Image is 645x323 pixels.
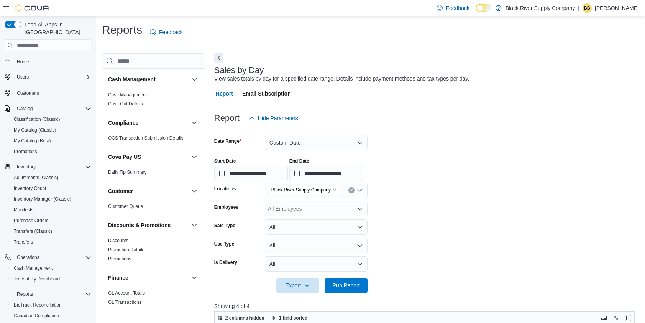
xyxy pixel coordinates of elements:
button: Cash Management [190,75,199,84]
a: GL Account Totals [108,290,145,296]
label: Sale Type [214,222,235,229]
button: Catalog [2,103,94,114]
button: My Catalog (Classic) [8,125,94,135]
button: Finance [190,273,199,282]
a: Promotions [11,147,40,156]
a: Discounts [108,238,128,243]
span: Users [17,74,29,80]
button: Discounts & Promotions [108,221,188,229]
button: Compliance [108,119,188,127]
p: | [578,3,579,13]
span: Inventory [14,162,91,171]
button: Reports [14,290,36,299]
div: Compliance [102,133,205,146]
span: Promotions [11,147,91,156]
span: Inventory [17,164,36,170]
span: Home [17,59,29,65]
span: Purchase Orders [11,216,91,225]
span: Users [14,73,91,82]
button: Customer [108,187,188,195]
p: Showing 4 of 4 [214,302,639,310]
button: Home [2,56,94,67]
button: Operations [14,253,43,262]
span: Black River Supply Company [268,186,340,194]
span: Promotions [108,256,131,262]
span: Reports [17,291,33,297]
span: Load All Apps in [GEOGRAPHIC_DATA] [21,21,91,36]
button: Open list of options [357,206,363,212]
div: Discounts & Promotions [102,236,205,267]
span: Purchase Orders [14,218,49,224]
h1: Reports [102,22,142,38]
button: Cash Management [108,76,188,83]
button: Purchase Orders [8,215,94,226]
span: Manifests [14,207,33,213]
label: Employees [214,204,238,210]
button: Export [276,278,319,293]
p: [PERSON_NAME] [595,3,639,13]
button: Transfers [8,237,94,247]
label: Is Delivery [214,259,237,265]
button: BioTrack Reconciliation [8,300,94,310]
span: Feedback [446,4,469,12]
button: Canadian Compliance [8,310,94,321]
button: Transfers (Classic) [8,226,94,237]
a: Transfers (Classic) [11,227,55,236]
span: My Catalog (Beta) [14,138,51,144]
span: Classification (Classic) [14,116,60,122]
span: Daily Tip Summary [108,169,147,175]
button: Inventory Manager (Classic) [8,194,94,204]
span: 2 columns hidden [225,315,264,321]
div: Cova Pay US [102,168,205,180]
span: Transfers [11,237,91,247]
button: Classification (Classic) [8,114,94,125]
input: Press the down key to open a popover containing a calendar. [289,166,363,181]
h3: Sales by Day [214,66,264,75]
button: Inventory Count [8,183,94,194]
a: Feedback [147,25,185,40]
a: Transfers [11,237,36,247]
span: Adjustments (Classic) [14,175,58,181]
button: Enter fullscreen [624,313,633,323]
button: Traceabilty Dashboard [8,274,94,284]
span: Traceabilty Dashboard [11,274,91,283]
a: Traceabilty Dashboard [11,274,63,283]
a: Home [14,57,32,66]
button: Users [2,72,94,82]
h3: Cova Pay US [108,153,141,161]
span: Reports [14,290,91,299]
span: Inventory Manager (Classic) [14,196,71,202]
span: Run Report [332,282,360,289]
button: Reports [2,289,94,300]
a: Promotion Details [108,247,144,252]
button: Hide Parameters [246,110,301,126]
p: Black River Supply Company [505,3,575,13]
button: Cash Management [8,263,94,274]
button: Compliance [190,118,199,127]
span: Adjustments (Classic) [11,173,91,182]
a: OCS Transaction Submission Details [108,135,184,141]
a: Cash Management [108,92,147,97]
button: Customer [190,186,199,196]
h3: Report [214,114,240,123]
button: Keyboard shortcuts [599,313,608,323]
button: All [265,238,368,253]
button: Discounts & Promotions [190,221,199,230]
img: Cova [15,4,50,12]
span: Hide Parameters [258,114,298,122]
span: Black River Supply Company [271,186,331,194]
button: Clear input [348,187,355,193]
button: Adjustments (Classic) [8,172,94,183]
span: Cash Management [108,92,147,98]
a: GL Transactions [108,300,141,305]
span: Canadian Compliance [14,313,59,319]
button: Open list of options [357,187,363,193]
input: Press the down key to open a popover containing a calendar. [214,166,288,181]
span: Report [216,86,233,101]
span: BioTrack Reconciliation [11,300,91,310]
a: BioTrack Reconciliation [11,300,65,310]
span: Catalog [14,104,91,113]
